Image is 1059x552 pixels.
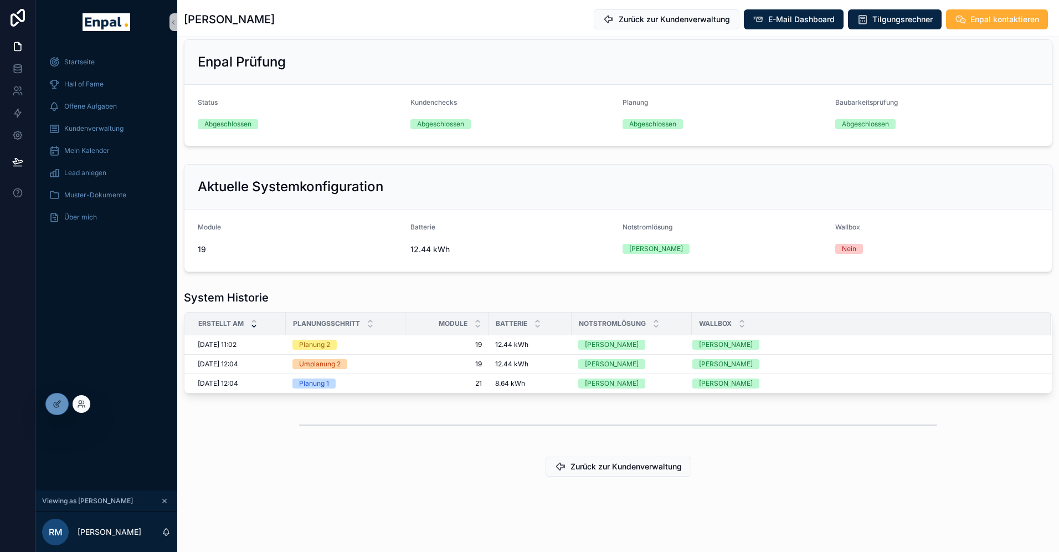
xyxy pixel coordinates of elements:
div: [PERSON_NAME] [585,340,639,350]
div: [PERSON_NAME] [585,379,639,389]
span: Tilgungsrechner [872,14,933,25]
span: Notstromlösung [579,319,646,328]
h2: Aktuelle Systemkonfiguration [198,178,383,196]
a: Über mich [42,207,171,227]
div: Planung 1 [299,379,329,389]
span: 12.44 kWh [410,244,614,255]
span: Wallbox [835,223,860,231]
span: Module [439,319,467,328]
div: Abgeschlossen [842,119,889,129]
div: Umplanung 2 [299,359,341,369]
div: [PERSON_NAME] [699,340,753,350]
a: Muster-Dokumente [42,185,171,205]
div: Abgeschlossen [204,119,251,129]
span: Kundenchecks [410,98,457,106]
span: 12.44 kWh [495,360,528,369]
h1: [PERSON_NAME] [184,12,275,27]
span: Hall of Fame [64,80,104,89]
span: Wallbox [699,319,732,328]
span: Zurück zur Kundenverwaltung [570,461,682,472]
button: Enpal kontaktieren [946,9,1048,29]
span: Batterie [410,223,435,231]
span: 19 [198,244,402,255]
span: 8.64 kWh [495,379,525,388]
div: Nein [842,244,856,254]
span: Viewing as [PERSON_NAME] [42,497,133,505]
span: [DATE] 12:04 [198,379,238,388]
span: Über mich [64,213,97,222]
div: Planung 2 [299,340,330,350]
button: Zurück zur Kundenverwaltung [546,457,691,477]
span: Erstellt Am [198,319,244,328]
a: Startseite [42,52,171,72]
span: Batterie [496,319,527,328]
span: Startseite [64,58,95,67]
span: Baubarkeitsprüfung [835,98,898,106]
span: 21 [412,379,482,388]
button: E-Mail Dashboard [744,9,844,29]
img: App logo [83,13,130,31]
div: Abgeschlossen [417,119,464,129]
div: [PERSON_NAME] [699,379,753,389]
div: [PERSON_NAME] [585,359,639,369]
span: Module [198,223,221,231]
span: 19 [412,360,482,369]
span: Muster-Dokumente [64,191,126,200]
span: [DATE] 11:02 [198,340,237,349]
span: Planung [623,98,648,106]
a: Lead anlegen [42,163,171,183]
p: [PERSON_NAME] [78,527,141,538]
span: Enpal kontaktieren [970,14,1039,25]
span: Mein Kalender [64,146,110,155]
div: [PERSON_NAME] [629,244,683,254]
span: Zurück zur Kundenverwaltung [619,14,730,25]
a: Offene Aufgaben [42,96,171,116]
button: Zurück zur Kundenverwaltung [594,9,739,29]
span: Lead anlegen [64,168,106,177]
a: Mein Kalender [42,141,171,161]
span: Notstromlösung [623,223,672,231]
span: E-Mail Dashboard [768,14,835,25]
span: Offene Aufgaben [64,102,117,111]
a: Hall of Fame [42,74,171,94]
span: Planungsschritt [293,319,360,328]
div: Abgeschlossen [629,119,676,129]
span: 12.44 kWh [495,340,528,349]
span: [DATE] 12:04 [198,360,238,369]
h1: System Historie [184,290,269,305]
span: Kundenverwaltung [64,124,124,133]
span: 19 [412,340,482,349]
div: scrollable content [35,44,177,242]
button: Tilgungsrechner [848,9,942,29]
span: Status [198,98,218,106]
a: Kundenverwaltung [42,119,171,139]
div: [PERSON_NAME] [699,359,753,369]
span: RM [49,525,63,539]
h2: Enpal Prüfung [198,53,286,71]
